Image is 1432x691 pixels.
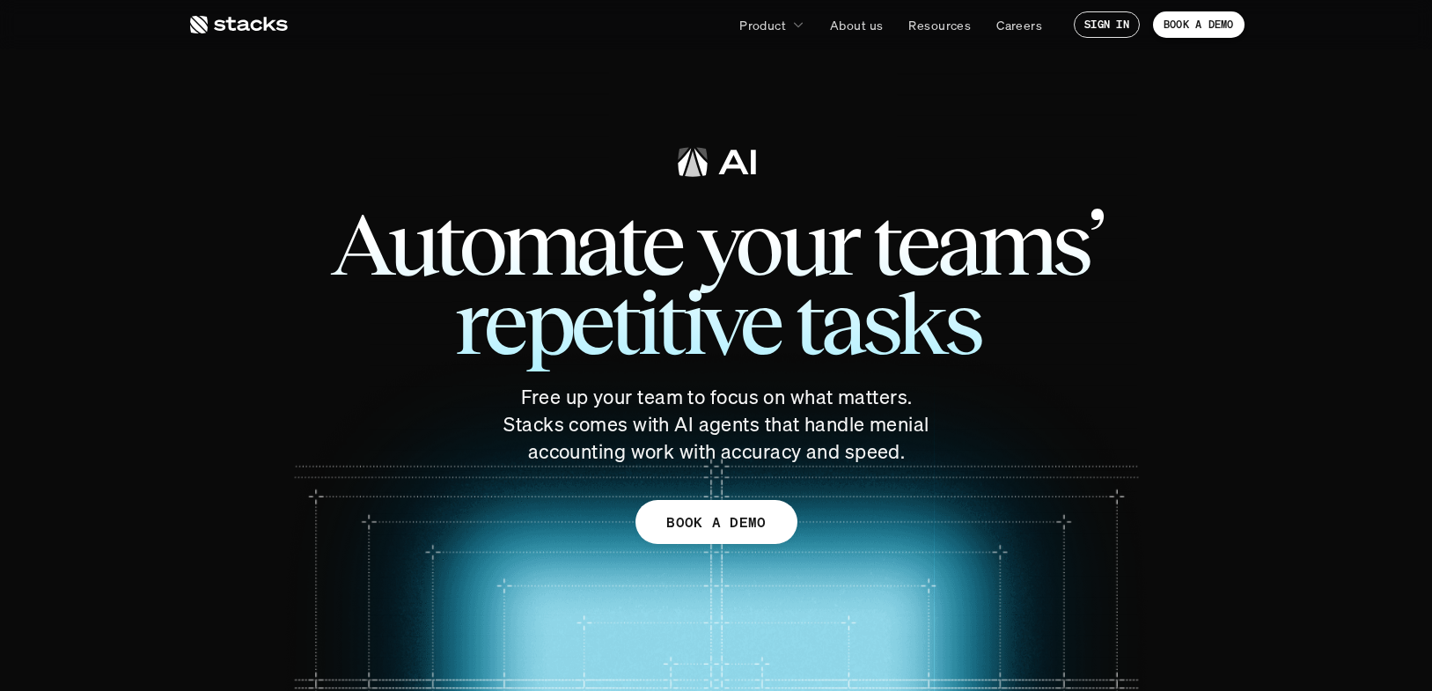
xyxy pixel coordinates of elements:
a: Resources [898,9,981,40]
a: BOOK A DEMO [635,500,797,544]
p: Resources [908,16,971,34]
a: BOOK A DEMO [1153,11,1245,38]
p: BOOK A DEMO [1164,18,1234,31]
p: Product [739,16,786,34]
a: Privacy Policy [208,335,285,348]
a: SIGN IN [1074,11,1140,38]
p: SIGN IN [1084,18,1129,31]
a: About us [819,9,893,40]
a: Careers [986,9,1053,40]
p: About us [830,16,883,34]
p: BOOK A DEMO [666,510,767,535]
span: Automate your teams’ repetitive tasks [259,187,1174,380]
p: Careers [996,16,1042,34]
p: Free up your team to focus on what matters. Stacks comes with AI agents that handle menial accoun... [496,384,936,465]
